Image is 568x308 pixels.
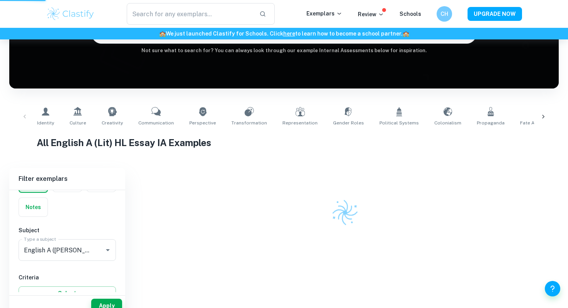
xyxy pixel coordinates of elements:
span: Identity [37,119,54,126]
img: Clastify logo [46,6,95,22]
span: Culture [70,119,86,126]
input: Search for any exemplars... [127,3,253,25]
h6: Subject [19,226,116,235]
button: UPGRADE NOW [468,7,522,21]
h6: We just launched Clastify for Schools. Click to learn how to become a school partner. [2,29,566,38]
p: Review [358,10,384,19]
span: Representation [282,119,318,126]
button: CH [437,6,452,22]
span: Political Systems [379,119,419,126]
span: Colonialism [434,119,461,126]
button: Notes [19,198,48,216]
span: Propaganda [477,119,505,126]
h6: Not sure what to search for? You can always look through our example Internal Assessments below f... [9,47,559,54]
button: Open [102,245,113,255]
h1: All English A (Lit) HL Essay IA Examples [37,136,531,150]
span: Gender Roles [333,119,364,126]
h6: Criteria [19,273,116,282]
p: Exemplars [306,9,342,18]
span: Fate and Destiny [520,119,558,126]
span: 🏫 [403,31,409,37]
label: Type a subject [24,236,56,242]
button: Help and Feedback [545,281,560,296]
img: Clastify logo [329,196,361,229]
h6: CH [440,10,449,18]
span: Creativity [102,119,123,126]
button: Select [19,286,116,300]
span: 🏫 [159,31,166,37]
a: Schools [400,11,421,17]
span: Communication [138,119,174,126]
h6: Filter exemplars [9,168,125,190]
a: here [283,31,295,37]
span: Transformation [231,119,267,126]
span: Perspective [189,119,216,126]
